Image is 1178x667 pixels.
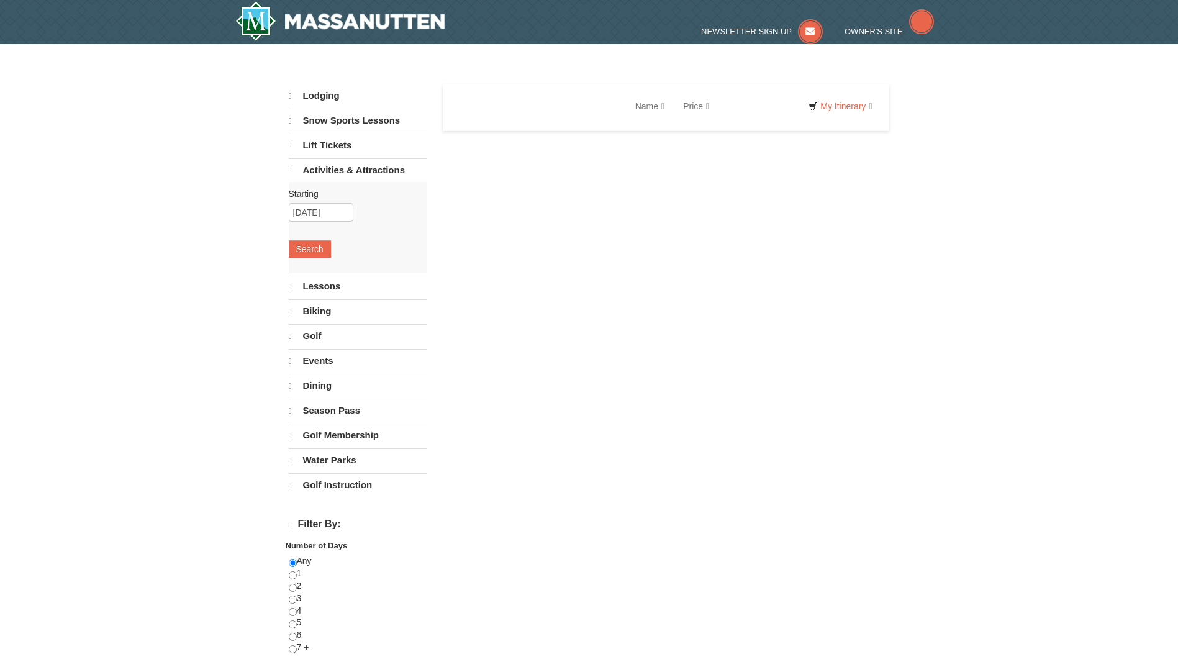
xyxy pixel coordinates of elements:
a: Price [674,94,718,119]
strong: Number of Days [286,541,348,550]
span: Newsletter Sign Up [701,27,792,36]
div: Any 1 2 3 4 5 6 7 + [289,555,427,666]
a: Activities & Attractions [289,158,427,182]
a: My Itinerary [800,97,880,116]
a: Massanutten Resort [235,1,445,41]
a: Golf Instruction [289,473,427,497]
a: Snow Sports Lessons [289,109,427,132]
a: Lessons [289,275,427,298]
a: Golf Membership [289,424,427,447]
a: Lift Tickets [289,134,427,157]
a: Events [289,349,427,373]
h4: Filter By: [289,519,427,530]
a: Owner's Site [845,27,934,36]
a: Season Pass [289,399,427,422]
span: Owner's Site [845,27,903,36]
button: Search [289,240,331,258]
a: Water Parks [289,448,427,472]
a: Name [626,94,674,119]
a: Golf [289,324,427,348]
img: Massanutten Resort Logo [235,1,445,41]
a: Lodging [289,84,427,107]
label: Starting [289,188,418,200]
a: Biking [289,299,427,323]
a: Newsletter Sign Up [701,27,823,36]
a: Dining [289,374,427,397]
